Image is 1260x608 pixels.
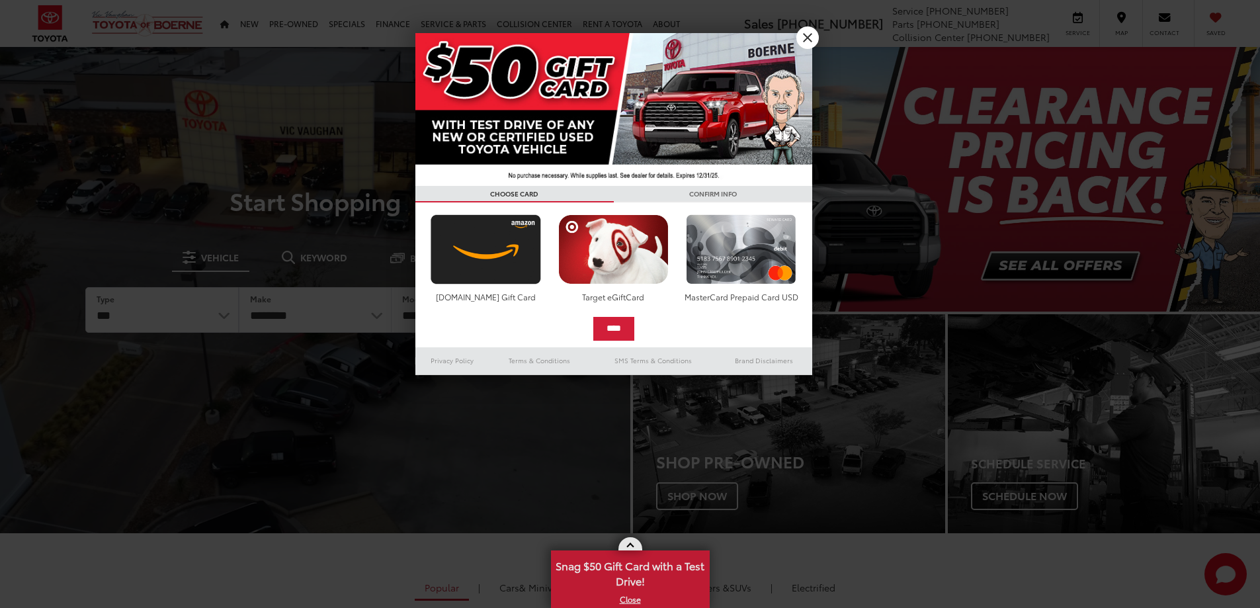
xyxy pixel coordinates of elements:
div: [DOMAIN_NAME] Gift Card [427,291,544,302]
a: Privacy Policy [415,353,489,369]
img: 42635_top_851395.jpg [415,33,812,186]
img: targetcard.png [555,214,672,284]
a: Brand Disclaimers [716,353,812,369]
h3: CONFIRM INFO [614,186,812,202]
div: Target eGiftCard [555,291,672,302]
img: amazoncard.png [427,214,544,284]
span: Snag $50 Gift Card with a Test Drive! [552,552,708,592]
div: MasterCard Prepaid Card USD [683,291,800,302]
h3: CHOOSE CARD [415,186,614,202]
a: Terms & Conditions [489,353,590,369]
a: SMS Terms & Conditions [591,353,716,369]
img: mastercard.png [683,214,800,284]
